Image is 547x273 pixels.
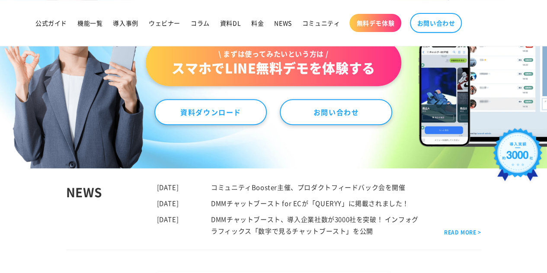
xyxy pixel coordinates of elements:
[215,14,246,32] a: 資料DL
[211,215,418,235] a: DMMチャットブースト、導入企業社数が3000社を突破！ インフォグラフィックス「数字で見るチャットブースト」を公開
[146,39,401,86] a: \ まずは使ってみたいという方は /スマホでLINE無料デモを体験する
[302,19,340,27] span: コミュニティ
[157,199,179,208] time: [DATE]
[30,14,72,32] a: 公式ガイド
[172,49,375,58] span: \ まずは使ってみたいという方は /
[108,14,143,32] a: 導入事例
[144,14,186,32] a: ウェビナー
[490,125,545,188] img: 導入実績約3000社
[251,19,264,27] span: 料金
[410,13,462,33] a: お問い合わせ
[157,183,179,192] time: [DATE]
[280,99,392,125] a: お問い合わせ
[349,14,401,32] a: 無料デモ体験
[186,14,215,32] a: コラム
[154,99,267,125] a: 資料ダウンロード
[211,183,405,192] a: コミュニティBooster主催、プロダクトフィードバック会を開催
[211,199,409,208] a: DMMチャットブースト for ECが「QUERYY」に掲載されました！
[35,19,67,27] span: 公式ガイド
[149,19,180,27] span: ウェビナー
[66,181,157,237] div: NEWS
[417,19,455,27] span: お問い合わせ
[220,19,241,27] span: 資料DL
[269,14,297,32] a: NEWS
[72,14,108,32] a: 機能一覧
[297,14,345,32] a: コミュニティ
[246,14,269,32] a: 料金
[274,19,291,27] span: NEWS
[444,228,481,237] a: READ MORE >
[157,215,179,224] time: [DATE]
[113,19,138,27] span: 導入事例
[356,19,394,27] span: 無料デモ体験
[77,19,102,27] span: 機能一覧
[191,19,210,27] span: コラム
